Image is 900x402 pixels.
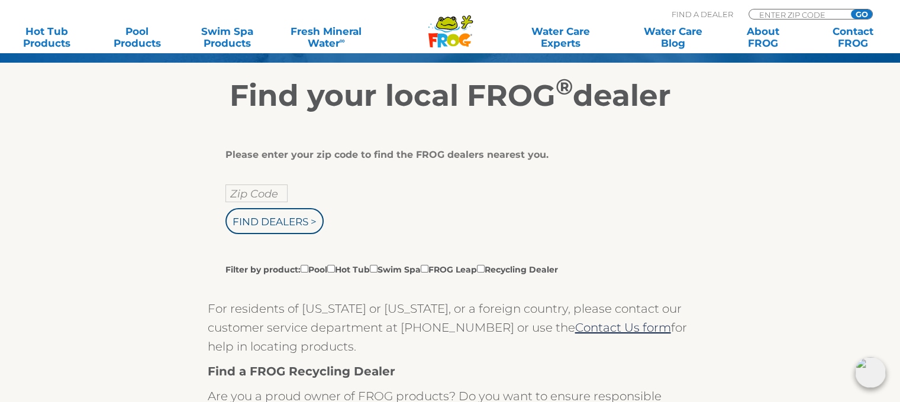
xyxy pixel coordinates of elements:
[818,25,888,49] a: ContactFROG
[421,265,428,273] input: Filter by product:PoolHot TubSwim SpaFROG LeapRecycling Dealer
[225,208,324,234] input: Find Dealers >
[301,265,308,273] input: Filter by product:PoolHot TubSwim SpaFROG LeapRecycling Dealer
[370,265,378,273] input: Filter by product:PoolHot TubSwim SpaFROG LeapRecycling Dealer
[192,25,262,49] a: Swim SpaProducts
[556,73,573,100] sup: ®
[208,364,395,378] strong: Find a FROG Recycling Dealer
[758,9,838,20] input: Zip Code Form
[339,36,344,45] sup: ∞
[855,357,886,388] img: openIcon
[672,9,733,20] p: Find A Dealer
[728,25,798,49] a: AboutFROG
[851,9,872,19] input: GO
[575,320,671,335] a: Contact Us form
[12,25,82,49] a: Hot TubProducts
[477,265,485,273] input: Filter by product:PoolHot TubSwim SpaFROG LeapRecycling Dealer
[504,25,618,49] a: Water CareExperts
[208,299,693,356] p: For residents of [US_STATE] or [US_STATE], or a foreign country, please contact our customer serv...
[225,149,666,161] div: Please enter your zip code to find the FROG dealers nearest you.
[327,265,335,273] input: Filter by product:PoolHot TubSwim SpaFROG LeapRecycling Dealer
[282,25,370,49] a: Fresh MineralWater∞
[225,262,558,275] label: Filter by product: Pool Hot Tub Swim Spa FROG Leap Recycling Dealer
[86,78,814,114] h2: Find your local FROG dealer
[102,25,172,49] a: PoolProducts
[638,25,708,49] a: Water CareBlog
